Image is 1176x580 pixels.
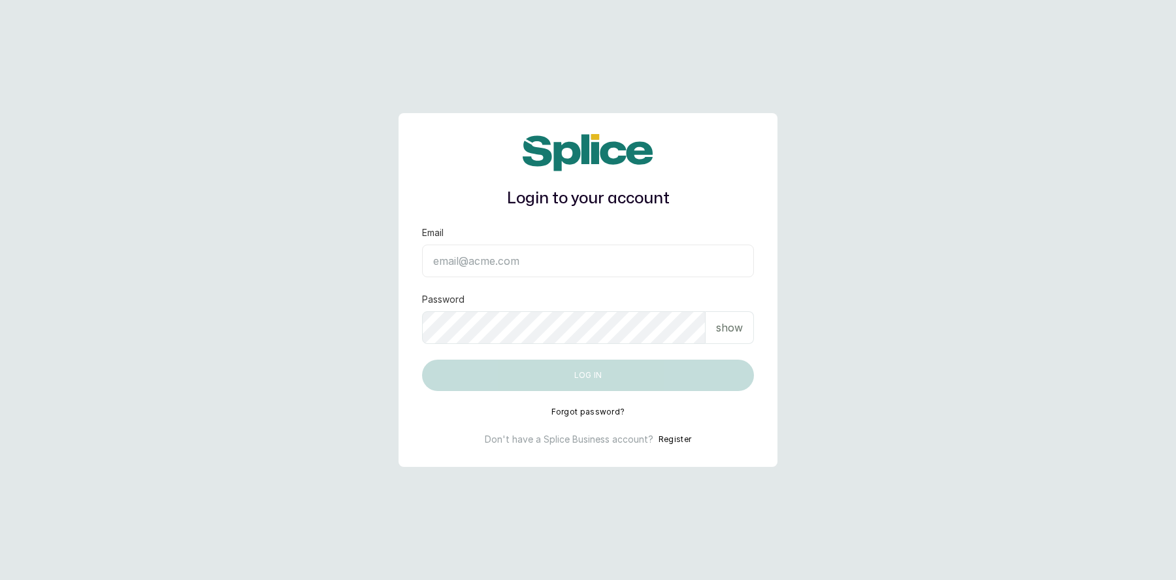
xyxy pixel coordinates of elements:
[422,360,754,391] button: Log in
[422,293,465,306] label: Password
[551,407,625,417] button: Forgot password?
[716,320,743,335] p: show
[422,187,754,211] h1: Login to your account
[485,433,653,446] p: Don't have a Splice Business account?
[422,226,444,239] label: Email
[422,245,754,277] input: email@acme.com
[659,433,691,446] button: Register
